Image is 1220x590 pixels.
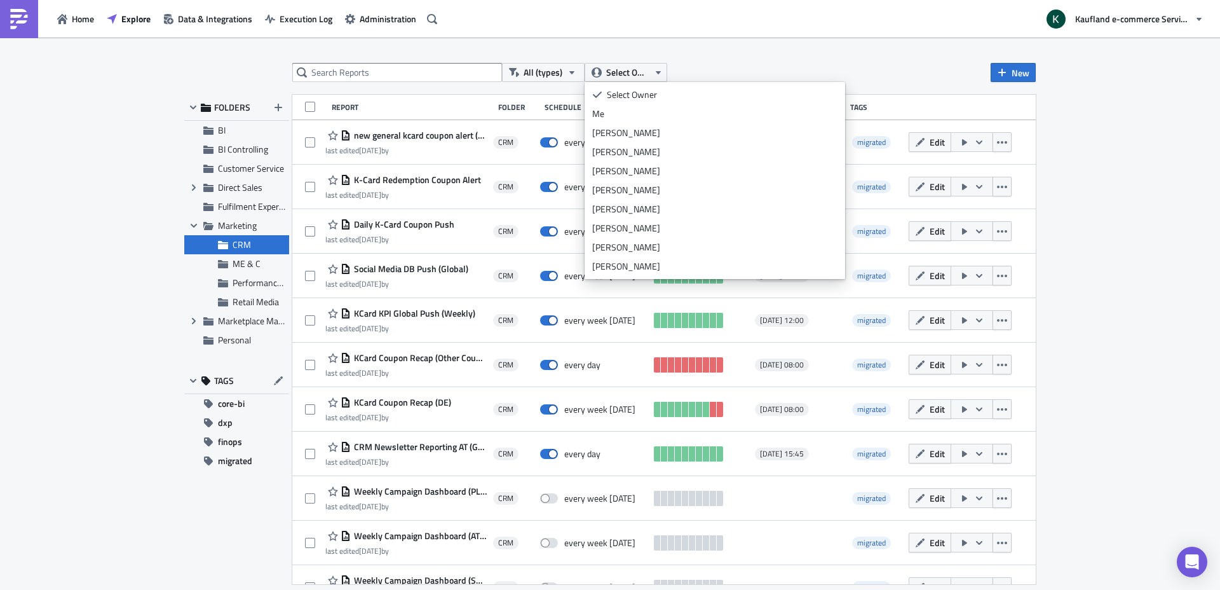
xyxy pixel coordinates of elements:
[218,314,317,327] span: Marketplace Management
[607,88,837,101] div: Select Owner
[857,314,886,326] span: migrated
[218,219,257,232] span: Marketing
[760,315,804,326] span: [DATE] 12:00
[9,9,29,29] img: PushMetrics
[592,107,837,120] div: Me
[502,63,585,82] button: All (types)
[233,238,251,251] span: CRM
[218,142,268,156] span: BI Controlling
[857,136,886,148] span: migrated
[592,165,837,177] div: [PERSON_NAME]
[498,137,513,147] span: CRM
[760,449,804,459] span: [DATE] 15:45
[325,546,487,556] div: last edited by
[325,368,487,378] div: last edited by
[760,404,804,415] span: [DATE] 08:00
[325,457,487,467] div: last edited by
[592,146,837,158] div: [PERSON_NAME]
[351,352,487,364] span: KCard Coupon Recap (Other Countries)
[592,241,837,254] div: [PERSON_NAME]
[498,182,513,192] span: CRM
[857,181,886,193] span: migrated
[359,189,381,201] time: 2025-06-11T07:14:31Z
[325,146,487,155] div: last edited by
[359,367,381,379] time: 2025-06-11T07:18:23Z
[351,397,451,408] span: KCard Coupon Recap (DE)
[857,270,886,282] span: migrated
[857,492,886,504] span: migrated
[218,181,262,194] span: Direct Sales
[332,102,492,112] div: Report
[930,536,945,549] span: Edit
[325,235,454,244] div: last edited by
[564,181,600,193] div: every day
[184,413,289,432] button: dxp
[351,575,487,586] span: Weekly Campaign Dashboard (SK) (GA4)
[564,359,600,371] div: every day
[592,222,837,235] div: [PERSON_NAME]
[585,63,667,82] button: Select Owner
[852,181,891,193] span: migrated
[852,448,891,460] span: migrated
[852,225,891,238] span: migrated
[359,456,381,468] time: 2025-06-13T11:14:40Z
[930,402,945,416] span: Edit
[930,269,945,282] span: Edit
[1045,8,1067,30] img: Avatar
[564,448,600,460] div: every day
[909,310,951,330] button: Edit
[100,9,157,29] button: Explore
[930,313,945,327] span: Edit
[280,12,332,25] span: Execution Log
[157,9,259,29] button: Data & Integrations
[1177,547,1207,577] div: Open Intercom Messenger
[857,225,886,237] span: migrated
[760,360,804,370] span: [DATE] 08:00
[909,132,951,152] button: Edit
[909,221,951,241] button: Edit
[72,12,94,25] span: Home
[351,219,454,230] span: Daily K-Card Coupon Push
[218,432,242,451] span: finops
[909,177,951,196] button: Edit
[498,102,538,112] div: Folder
[857,537,886,549] span: migrated
[233,276,322,289] span: Performance Marketing
[857,448,886,460] span: migrated
[1075,12,1189,25] span: Kaufland e-commerce Services GmbH & Co. KG
[909,444,951,463] button: Edit
[857,403,886,415] span: migrated
[218,413,233,432] span: dxp
[218,333,251,346] span: Personal
[857,359,886,371] span: migrated
[214,102,250,113] span: FOLDERS
[564,315,635,326] div: every week on Monday
[1039,5,1210,33] button: Kaufland e-commerce Services GmbH & Co. KG
[51,9,100,29] a: Home
[178,12,252,25] span: Data & Integrations
[184,451,289,470] button: migrated
[359,500,381,512] time: 2025-06-06T14:08:44Z
[852,359,891,371] span: migrated
[606,65,649,79] span: Select Owner
[852,492,891,505] span: migrated
[564,493,635,504] div: every week on Thursday
[852,314,891,327] span: migrated
[292,63,502,82] input: Search Reports
[498,493,513,504] span: CRM
[351,530,487,542] span: Weekly Campaign Dashboard (AT) (GA4)
[852,136,891,149] span: migrated
[339,9,423,29] button: Administration
[930,447,945,460] span: Edit
[930,135,945,149] span: Edit
[218,123,226,137] span: BI
[360,12,416,25] span: Administration
[852,403,891,416] span: migrated
[909,533,951,552] button: Edit
[930,358,945,371] span: Edit
[233,257,261,270] span: ME & C
[930,224,945,238] span: Edit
